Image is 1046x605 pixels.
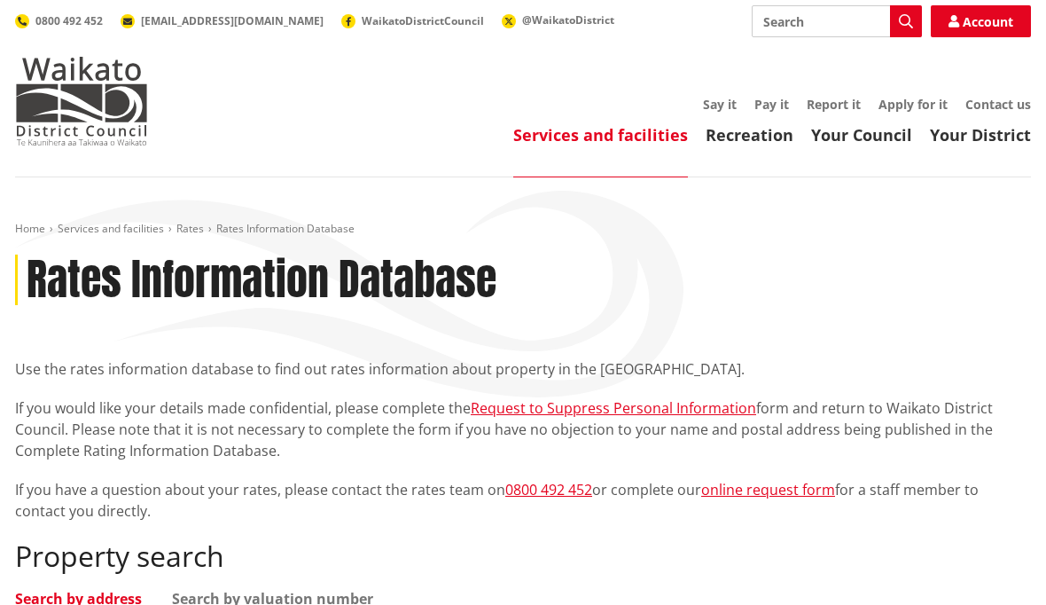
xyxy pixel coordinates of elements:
p: If you would like your details made confidential, please complete the form and return to Waikato ... [15,397,1031,461]
a: Your Council [811,124,912,145]
h1: Rates Information Database [27,255,496,306]
span: [EMAIL_ADDRESS][DOMAIN_NAME] [141,13,324,28]
span: @WaikatoDistrict [522,12,614,27]
a: 0800 492 452 [15,13,103,28]
img: Waikato District Council - Te Kaunihera aa Takiwaa o Waikato [15,57,148,145]
a: Request to Suppress Personal Information [471,398,756,418]
a: Apply for it [878,96,948,113]
span: Rates Information Database [216,221,355,236]
a: Home [15,221,45,236]
a: Account [931,5,1031,37]
a: Rates [176,221,204,236]
a: WaikatoDistrictCouncil [341,13,484,28]
a: Say it [703,96,737,113]
nav: breadcrumb [15,222,1031,237]
a: Recreation [706,124,793,145]
a: Contact us [965,96,1031,113]
a: [EMAIL_ADDRESS][DOMAIN_NAME] [121,13,324,28]
input: Search input [752,5,922,37]
span: 0800 492 452 [35,13,103,28]
p: Use the rates information database to find out rates information about property in the [GEOGRAPHI... [15,358,1031,380]
p: If you have a question about your rates, please contact the rates team on or complete our for a s... [15,479,1031,522]
a: Pay it [754,96,789,113]
span: WaikatoDistrictCouncil [362,13,484,28]
a: Services and facilities [513,124,688,145]
a: Your District [930,124,1031,145]
a: Report it [807,96,861,113]
a: online request form [701,480,835,499]
a: Services and facilities [58,221,164,236]
a: @WaikatoDistrict [502,12,614,27]
a: 0800 492 452 [505,480,592,499]
h2: Property search [15,539,1031,573]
